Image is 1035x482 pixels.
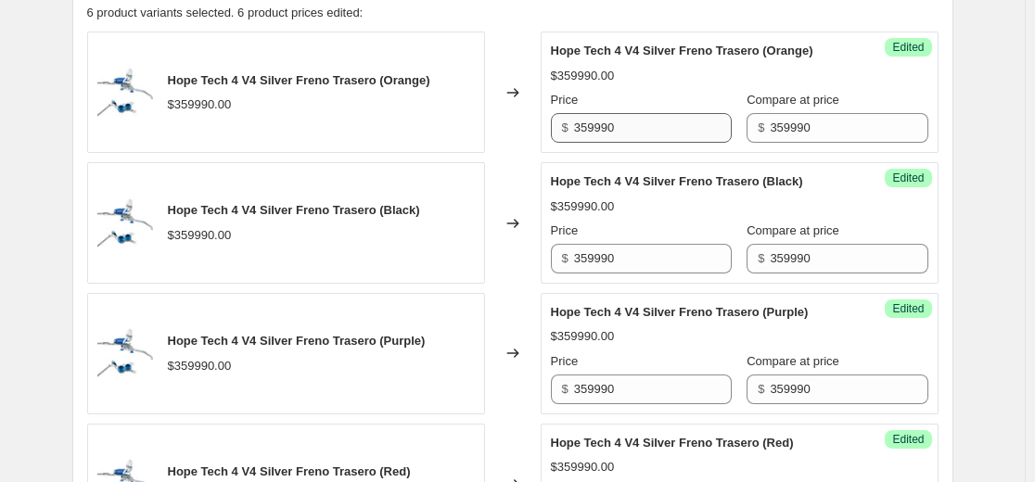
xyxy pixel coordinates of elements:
[562,120,569,134] span: $
[892,301,924,316] span: Edited
[551,223,579,237] span: Price
[168,203,420,217] span: Hope Tech 4 V4 Silver Freno Trasero (Black)
[168,334,426,348] span: Hope Tech 4 V4 Silver Freno Trasero (Purple)
[551,458,615,476] div: $359990.00
[551,305,809,319] span: Hope Tech 4 V4 Silver Freno Trasero (Purple)
[97,325,153,381] img: image_334f903b-81c5-4472-bcb2-4d5b3153ae7e_80x.jpg
[551,436,794,450] span: Hope Tech 4 V4 Silver Freno Trasero (Red)
[551,197,615,216] div: $359990.00
[87,6,364,19] span: 6 product variants selected. 6 product prices edited:
[97,196,153,251] img: image_334f903b-81c5-4472-bcb2-4d5b3153ae7e_80x.jpg
[892,40,924,55] span: Edited
[551,174,803,188] span: Hope Tech 4 V4 Silver Freno Trasero (Black)
[758,251,764,265] span: $
[168,357,232,375] div: $359990.00
[562,251,569,265] span: $
[758,382,764,396] span: $
[892,432,924,447] span: Edited
[747,93,839,107] span: Compare at price
[551,67,615,85] div: $359990.00
[168,73,430,87] span: Hope Tech 4 V4 Silver Freno Trasero (Orange)
[892,171,924,185] span: Edited
[168,464,411,478] span: Hope Tech 4 V4 Silver Freno Trasero (Red)
[551,44,813,57] span: Hope Tech 4 V4 Silver Freno Trasero (Orange)
[747,354,839,368] span: Compare at price
[168,226,232,245] div: $359990.00
[758,120,764,134] span: $
[551,93,579,107] span: Price
[747,223,839,237] span: Compare at price
[97,65,153,120] img: image_334f903b-81c5-4472-bcb2-4d5b3153ae7e_80x.jpg
[562,382,569,396] span: $
[168,95,232,114] div: $359990.00
[551,327,615,346] div: $359990.00
[551,354,579,368] span: Price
